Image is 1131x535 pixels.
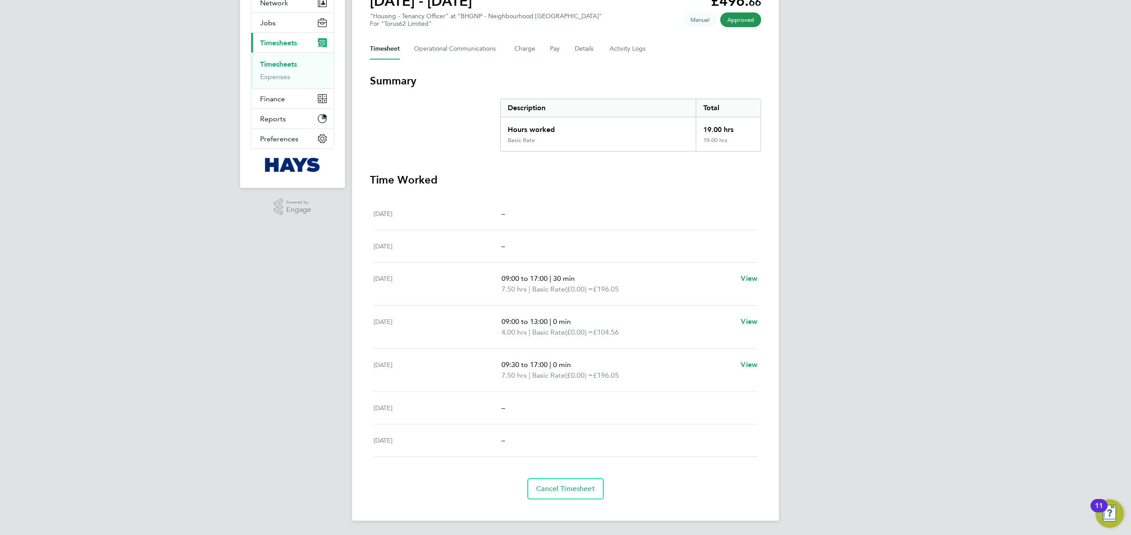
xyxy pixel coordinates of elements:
[565,285,593,293] span: (£0.00) =
[536,484,595,493] span: Cancel Timesheet
[532,327,565,338] span: Basic Rate
[373,403,501,413] div: [DATE]
[251,89,334,108] button: Finance
[529,371,530,379] span: |
[549,360,551,369] span: |
[501,360,548,369] span: 09:30 to 17:00
[508,137,535,144] div: Basic Rate
[696,137,761,151] div: 19.00 hrs
[553,360,571,369] span: 0 min
[501,99,696,117] div: Description
[501,371,527,379] span: 7.50 hrs
[553,317,571,326] span: 0 min
[260,95,285,103] span: Finance
[1095,499,1124,528] button: Open Resource Center, 11 new notifications
[501,274,548,283] span: 09:00 to 17:00
[370,38,400,60] button: Timesheet
[696,117,761,137] div: 19.00 hrs
[527,478,604,499] button: Cancel Timesheet
[370,20,602,28] div: For "Torus62 Limited"
[501,285,527,293] span: 7.50 hrs
[501,209,505,218] span: –
[260,72,290,81] a: Expenses
[370,74,761,499] section: Timesheet
[260,115,286,123] span: Reports
[593,285,619,293] span: £196.05
[741,274,758,283] span: View
[741,317,758,326] span: View
[260,39,297,47] span: Timesheets
[741,316,758,327] a: View
[373,359,501,381] div: [DATE]
[549,274,551,283] span: |
[565,328,593,336] span: (£0.00) =
[741,359,758,370] a: View
[741,360,758,369] span: View
[501,328,527,336] span: 4.00 hrs
[696,99,761,117] div: Total
[720,12,761,27] span: This timesheet has been approved.
[549,317,551,326] span: |
[532,284,565,295] span: Basic Rate
[514,38,536,60] button: Charge
[532,370,565,381] span: Basic Rate
[593,371,619,379] span: £196.05
[683,12,717,27] span: This timesheet was manually created.
[260,135,298,143] span: Preferences
[575,38,595,60] button: Details
[501,242,505,250] span: –
[550,38,561,60] button: Pay
[565,371,593,379] span: (£0.00) =
[501,317,548,326] span: 09:00 to 13:00
[251,33,334,52] button: Timesheets
[529,285,530,293] span: |
[370,12,602,28] div: "Housing - Tenancy Officer" at "BHGNP - Neighbourhood [GEOGRAPHIC_DATA]"
[414,38,500,60] button: Operational Communications
[373,316,501,338] div: [DATE]
[286,206,311,214] span: Engage
[610,38,647,60] button: Activity Logs
[260,19,276,27] span: Jobs
[251,13,334,32] button: Jobs
[251,52,334,88] div: Timesheets
[501,403,505,412] span: –
[741,273,758,284] a: View
[265,158,321,172] img: hays-logo-retina.png
[274,199,312,216] a: Powered byEngage
[501,117,696,137] div: Hours worked
[251,158,334,172] a: Go to home page
[553,274,575,283] span: 30 min
[373,208,501,219] div: [DATE]
[529,328,530,336] span: |
[501,436,505,444] span: –
[251,109,334,128] button: Reports
[373,241,501,252] div: [DATE]
[373,435,501,446] div: [DATE]
[370,74,761,88] h3: Summary
[370,173,761,187] h3: Time Worked
[1095,506,1103,517] div: 11
[260,60,297,68] a: Timesheets
[593,328,619,336] span: £104.56
[500,99,761,152] div: Summary
[373,273,501,295] div: [DATE]
[286,199,311,206] span: Powered by
[251,129,334,148] button: Preferences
